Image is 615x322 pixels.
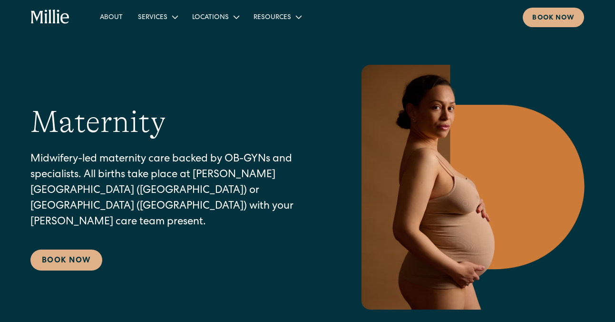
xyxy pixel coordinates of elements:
div: Resources [246,9,308,25]
div: Locations [192,13,229,23]
div: Locations [185,9,246,25]
p: Midwifery-led maternity care backed by OB-GYNs and specialists. All births take place at [PERSON_... [30,152,318,231]
div: Resources [254,13,291,23]
img: Pregnant woman in neutral underwear holding her belly, standing in profile against a warm-toned g... [356,65,585,310]
div: Book now [532,13,575,23]
div: Services [130,9,185,25]
div: Services [138,13,167,23]
a: Book Now [30,250,102,271]
a: Book now [523,8,584,27]
a: home [31,10,70,25]
a: About [92,9,130,25]
h1: Maternity [30,104,166,141]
